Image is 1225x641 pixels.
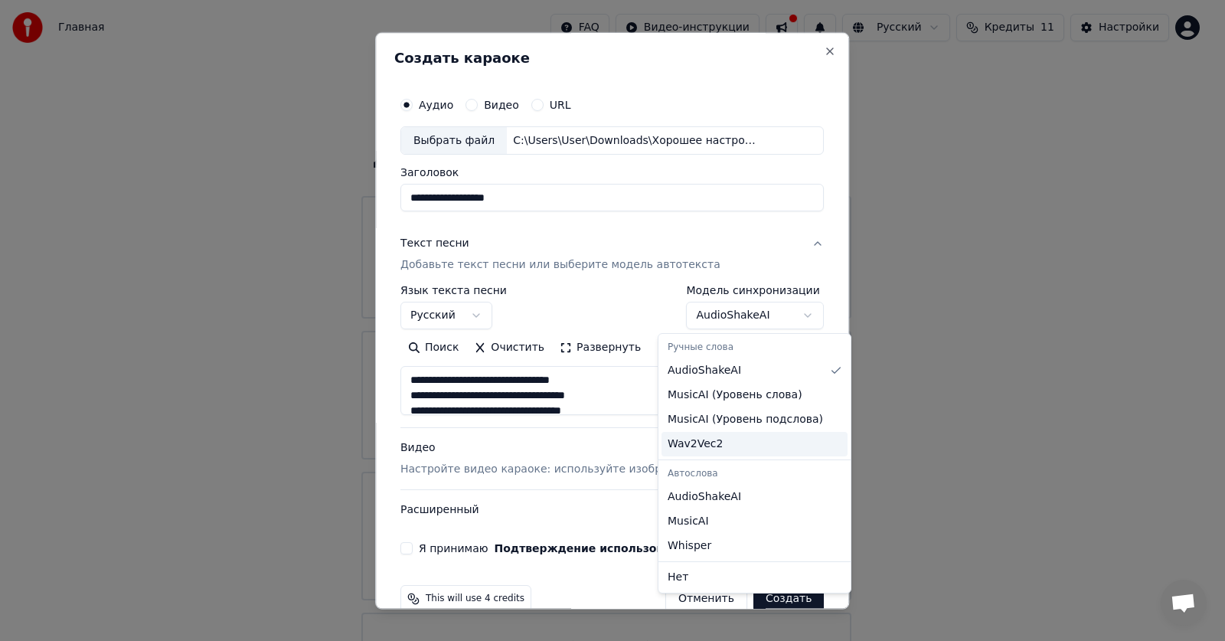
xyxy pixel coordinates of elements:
span: MusicAI [668,514,709,529]
span: Wav2Vec2 [668,437,723,452]
span: AudioShakeAI [668,489,741,505]
div: Ручные слова [661,337,848,358]
span: Whisper [668,538,711,554]
span: Нет [668,570,688,585]
div: Автослова [661,463,848,485]
span: MusicAI ( Уровень подслова ) [668,412,823,427]
span: MusicAI ( Уровень слова ) [668,388,802,403]
span: AudioShakeAI [668,363,741,378]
